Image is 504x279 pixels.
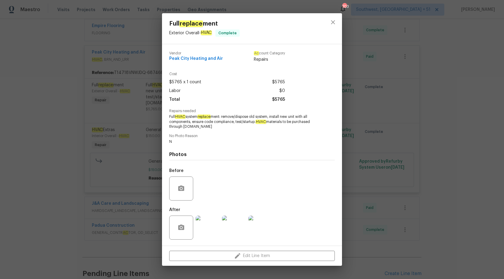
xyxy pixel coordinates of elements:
[254,51,259,55] em: Ac
[169,51,223,55] span: Vendor
[169,152,335,158] h4: Photos
[169,95,180,104] span: Total
[169,109,335,113] span: Repairs needed
[169,72,285,76] span: Cost
[169,208,180,212] h5: After
[169,57,223,61] span: Peak City Heating and Air
[179,20,203,27] em: replace
[197,115,211,119] em: replace
[169,78,201,87] span: $5765 x 1 count
[254,51,285,55] span: count Category
[175,115,185,119] em: HVAC
[169,169,184,173] h5: Before
[272,95,285,104] span: $5765
[169,139,318,144] span: N
[256,120,266,124] em: HVAC
[169,20,240,27] span: Full ment
[254,57,285,63] span: Repairs
[342,4,346,10] div: 703
[326,15,340,29] button: close
[169,30,212,35] span: Exterior Overall -
[279,87,285,95] span: $0
[216,30,239,36] span: Complete
[272,78,285,87] span: $5765
[169,87,181,95] span: Labor
[169,134,335,138] span: No Photo Reason
[201,30,212,35] em: HVAC
[169,114,318,129] span: Full system ment: remove/dispose old system, install new unit with all components, ensure code co...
